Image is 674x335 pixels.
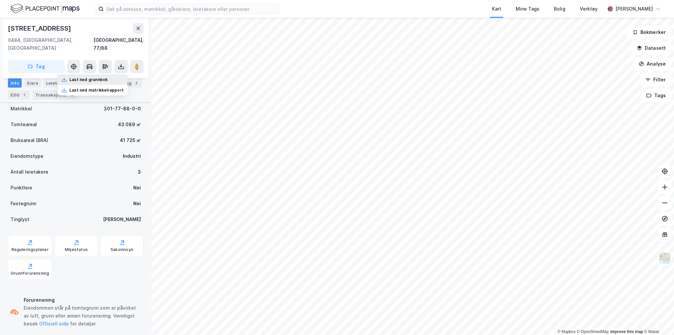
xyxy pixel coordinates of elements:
a: Mapbox [557,329,576,334]
button: Bokmerker [627,26,671,39]
div: [PERSON_NAME] [615,5,653,13]
div: Miljøstatus [65,247,88,252]
div: Industri [123,152,141,160]
div: 41 725 ㎡ [120,136,141,144]
div: Last ned matrikkelrapport [69,88,124,93]
div: Eiendommen står på tomtegrunn som er påvirket av luft, grunn eller annen forurensning. Vennligst ... [24,304,141,328]
button: Datasett [631,42,671,55]
div: Grunnforurensning [11,271,49,276]
div: Mine Tags [516,5,539,13]
div: Matrikkel [11,105,32,113]
div: Eiere [24,78,41,88]
button: Tags [641,89,671,102]
img: logo.f888ab2527a4732fd821a326f86c7f29.svg [11,3,80,14]
div: Verktøy [580,5,598,13]
div: Leietakere [43,78,80,88]
div: [GEOGRAPHIC_DATA], 77/88 [93,36,143,52]
div: Festegrunn [11,200,36,208]
div: 0484, [GEOGRAPHIC_DATA], [GEOGRAPHIC_DATA] [8,36,93,52]
div: 3 [138,168,141,176]
div: Reguleringsplaner [12,247,49,252]
div: Antall leietakere [11,168,48,176]
div: Kart [492,5,501,13]
div: 1 [21,92,27,98]
button: Analyse [633,57,671,70]
div: [STREET_ADDRESS] [8,23,72,34]
div: Forurensning [24,296,141,304]
input: Søk på adresse, matrikkel, gårdeiere, leietakere eller personer [104,4,279,14]
div: Bygg [118,78,142,88]
div: 43 089 ㎡ [118,121,141,128]
a: Improve this map [610,329,643,334]
button: Filter [640,73,671,86]
a: OpenStreetMap [577,329,609,334]
div: Tinglyst [11,215,29,223]
div: Nei [133,184,141,192]
div: 2 [133,80,140,86]
div: Bruksareal (BRA) [11,136,48,144]
div: ESG [8,90,30,99]
div: Nei [133,200,141,208]
div: Last ned grunnbok [69,77,108,82]
div: Bolig [554,5,565,13]
div: Tomteareal [11,121,37,128]
iframe: Chat Widget [641,303,674,335]
div: [PERSON_NAME] [103,215,141,223]
div: Transaksjoner [33,90,78,99]
div: Saksinnsyn [111,247,133,252]
div: Info [8,78,22,88]
div: Punktleie [11,184,32,192]
button: Tag [8,60,65,73]
div: Eiendomstype [11,152,43,160]
div: 301-77-88-0-0 [104,105,141,113]
img: Z [659,252,671,265]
